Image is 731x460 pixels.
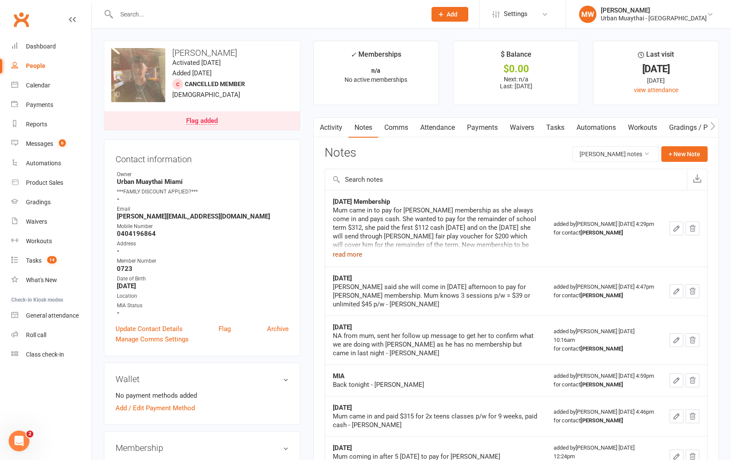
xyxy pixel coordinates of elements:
[378,118,414,138] a: Comms
[10,9,32,30] a: Clubworx
[172,91,240,99] span: [DEMOGRAPHIC_DATA]
[333,249,362,260] button: read more
[447,11,457,18] span: Add
[11,345,91,364] a: Class kiosk mode
[501,49,531,64] div: $ Balance
[461,64,571,74] div: $0.00
[116,334,189,344] a: Manage Comms Settings
[26,179,63,186] div: Product Sales
[267,324,289,334] a: Archive
[11,306,91,325] a: General attendance kiosk mode
[638,49,674,64] div: Last visit
[11,37,91,56] a: Dashboard
[580,229,623,236] strong: [PERSON_NAME]
[117,309,289,317] strong: -
[540,118,570,138] a: Tasks
[116,374,289,384] h3: Wallet
[117,302,289,310] div: MIA Status
[572,146,659,162] button: [PERSON_NAME] notes
[333,380,538,389] div: Back tonight - [PERSON_NAME]
[333,331,538,357] div: NA from mum, sent her follow up message to get her to confirm what we are doing with [PERSON_NAME...
[333,444,352,452] strong: [DATE]
[580,292,623,299] strong: [PERSON_NAME]
[219,324,231,334] a: Flag
[9,431,29,451] iframe: Intercom live chat
[116,443,289,453] h3: Membership
[26,43,56,50] div: Dashboard
[333,404,352,412] strong: [DATE]
[11,154,91,173] a: Automations
[461,76,571,90] p: Next: n/a Last: [DATE]
[114,8,420,20] input: Search...
[325,146,356,162] h3: Notes
[186,118,218,125] div: Flag added
[117,195,289,203] strong: -
[554,372,654,389] div: added by [PERSON_NAME] [DATE] 4:59pm
[26,160,61,167] div: Automations
[116,151,289,164] h3: Contact information
[26,238,52,244] div: Workouts
[116,324,183,334] a: Update Contact Details
[580,345,623,352] strong: [PERSON_NAME]
[345,76,407,83] span: No active memberships
[325,169,687,190] input: Search notes
[580,381,623,388] strong: [PERSON_NAME]
[601,6,707,14] div: [PERSON_NAME]
[26,431,33,437] span: 2
[504,118,540,138] a: Waivers
[570,118,622,138] a: Automations
[111,48,165,102] img: image1684390056.png
[117,282,289,290] strong: [DATE]
[351,51,356,59] i: ✓
[172,59,221,67] time: Activated [DATE]
[314,118,348,138] a: Activity
[11,193,91,212] a: Gradings
[554,380,654,389] div: for contact
[11,173,91,193] a: Product Sales
[117,170,289,179] div: Owner
[26,62,45,69] div: People
[333,412,538,429] div: Mum came in and paid $315 for 2x teens classes p/w for 9 weeks, paid cash - [PERSON_NAME]
[554,291,654,300] div: for contact
[554,344,654,353] div: for contact
[554,283,654,300] div: added by [PERSON_NAME] [DATE] 4:47pm
[371,67,380,74] strong: n/a
[111,48,293,58] h3: [PERSON_NAME]
[117,222,289,231] div: Mobile Number
[554,416,654,425] div: for contact
[59,139,66,147] span: 6
[117,275,289,283] div: Date of Birth
[26,199,51,206] div: Gradings
[26,121,47,128] div: Reports
[333,372,345,380] strong: MIA
[601,76,711,85] div: [DATE]
[333,323,352,331] strong: [DATE]
[333,206,538,258] div: Mum came in to pay for [PERSON_NAME] membership as she always come in and pays cash. She wanted t...
[26,351,64,358] div: Class check-in
[554,228,654,237] div: for contact
[579,6,596,23] div: MW
[117,178,289,186] strong: Urban Muaythai Miami
[117,188,289,196] div: ***FAMILY DISCOUNT APPLIED?***
[117,257,289,265] div: Member Number
[11,76,91,95] a: Calendar
[414,118,461,138] a: Attendance
[11,270,91,290] a: What's New
[601,64,711,74] div: [DATE]
[185,80,245,87] span: Cancelled member
[117,247,289,255] strong: -
[26,218,47,225] div: Waivers
[461,118,504,138] a: Payments
[117,230,289,238] strong: 0404196864
[26,140,53,147] div: Messages
[116,390,289,401] li: No payment methods added
[11,325,91,345] a: Roll call
[601,14,707,22] div: Urban Muaythai - [GEOGRAPHIC_DATA]
[172,69,212,77] time: Added [DATE]
[11,115,91,134] a: Reports
[504,4,528,24] span: Settings
[26,82,50,89] div: Calendar
[554,220,654,237] div: added by [PERSON_NAME] [DATE] 4:29pm
[348,118,378,138] a: Notes
[351,49,401,65] div: Memberships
